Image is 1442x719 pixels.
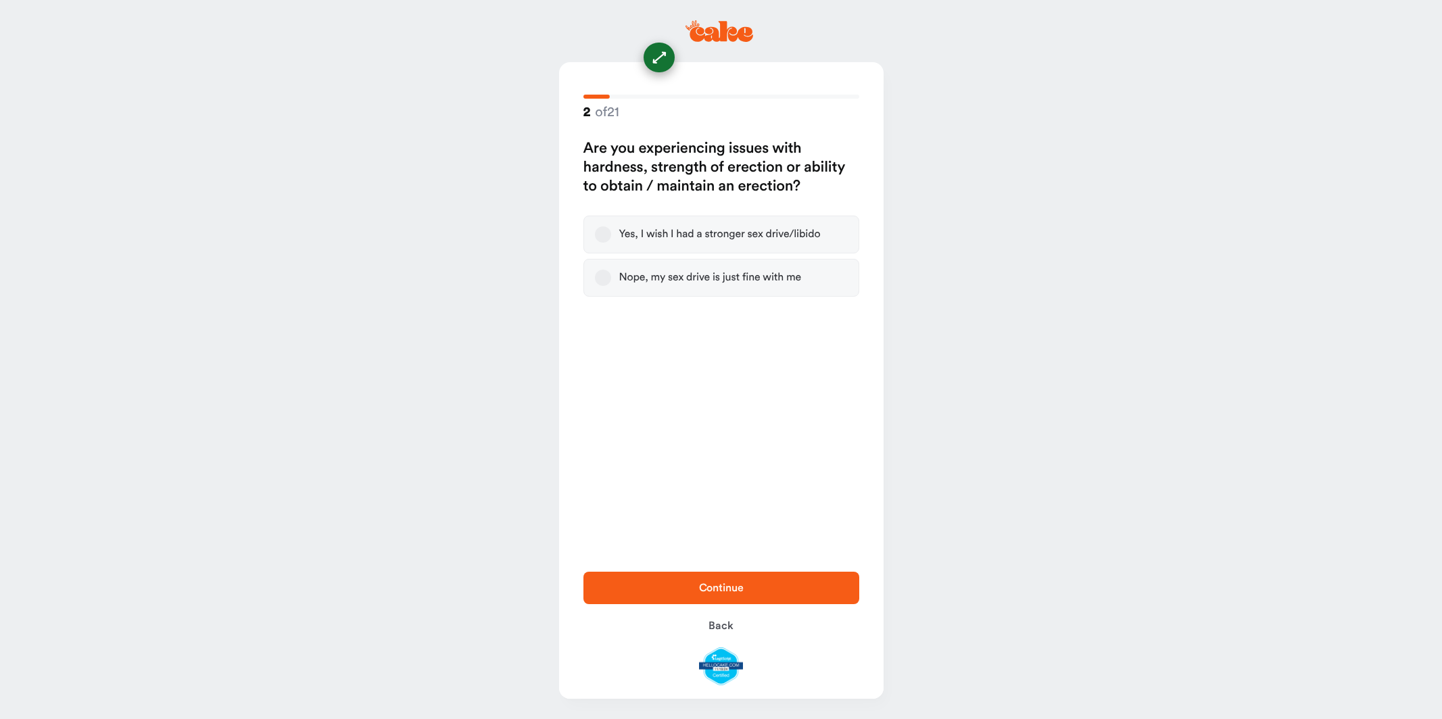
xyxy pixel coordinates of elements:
[583,103,619,120] strong: of 21
[699,582,744,593] span: Continue
[583,610,859,642] button: Back
[595,226,611,243] button: Yes, I wish I had a stronger sex drive/libido
[595,270,611,286] button: Nope, my sex drive is just fine with me
[646,45,671,70] div: ⟷
[619,271,802,284] div: Nope, my sex drive is just fine with me
[699,647,743,685] img: legit-script-certified.png
[583,572,859,604] button: Continue
[708,620,733,631] span: Back
[583,139,859,196] h2: Are you experiencing issues with hardness, strength of erection or ability to obtain / maintain a...
[583,104,591,121] span: 2
[619,228,821,241] div: Yes, I wish I had a stronger sex drive/libido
